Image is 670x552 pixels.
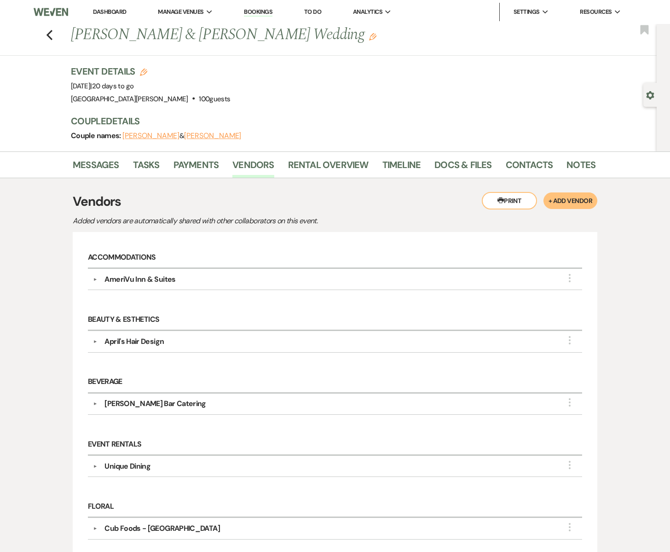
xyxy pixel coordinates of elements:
button: [PERSON_NAME] [122,132,179,139]
a: Tasks [133,157,160,178]
a: Docs & Files [434,157,491,178]
a: Notes [566,157,595,178]
a: Contacts [506,157,553,178]
h6: Beauty & Esthetics [88,309,582,331]
button: + Add Vendor [543,192,597,209]
h6: Event Rentals [88,434,582,456]
p: Added vendors are automatically shared with other collaborators on this event. [73,215,395,227]
button: Print [482,192,537,209]
span: Resources [580,7,612,17]
h1: [PERSON_NAME] & [PERSON_NAME] Wedding [71,24,483,46]
h3: Couple Details [71,115,586,128]
button: ▼ [89,526,100,531]
span: Manage Venues [158,7,203,17]
a: Rental Overview [288,157,369,178]
span: & [122,131,241,140]
a: Timeline [382,157,421,178]
a: Messages [73,157,119,178]
h6: Accommodations [88,247,582,269]
div: [PERSON_NAME] Bar Catering [104,398,206,409]
span: Settings [514,7,540,17]
h6: Beverage [88,372,582,394]
div: AmeriVu Inn & Suites [104,274,175,285]
button: ▼ [89,464,100,469]
a: Bookings [244,8,272,17]
span: 100 guests [199,94,230,104]
button: ▼ [89,401,100,406]
span: [GEOGRAPHIC_DATA][PERSON_NAME] [71,94,188,104]
div: Unique Dining [104,461,150,472]
a: To Do [304,8,321,16]
h3: Event Details [71,65,230,78]
span: Couple names: [71,131,122,140]
span: | [90,81,133,91]
h3: Vendors [73,192,597,211]
a: Payments [173,157,219,178]
button: ▼ [89,339,100,344]
a: Dashboard [93,8,126,16]
span: 20 days to go [92,81,134,91]
button: Edit [369,32,376,41]
div: April's Hair Design [104,336,164,347]
a: Vendors [232,157,274,178]
img: Weven Logo [34,2,68,22]
button: [PERSON_NAME] [184,132,241,139]
button: Open lead details [646,90,654,99]
h6: Floral [88,496,582,518]
div: Cub Foods - [GEOGRAPHIC_DATA] [104,523,219,534]
span: Analytics [353,7,382,17]
button: ▼ [89,277,100,282]
span: [DATE] [71,81,133,91]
